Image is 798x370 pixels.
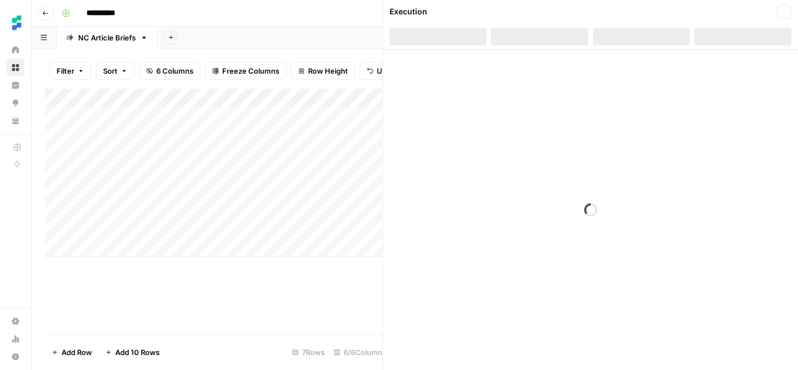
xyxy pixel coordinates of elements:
div: Execution [390,6,427,17]
span: Freeze Columns [222,65,279,76]
a: NC Article Briefs [57,27,157,49]
span: Undo [377,65,396,76]
button: Row Height [291,62,355,80]
span: Filter [57,65,74,76]
button: Freeze Columns [205,62,287,80]
a: Opportunities [7,94,24,112]
button: Sort [96,62,135,80]
a: Usage [7,330,24,348]
span: Add 10 Rows [115,347,160,358]
button: Add Row [45,343,99,361]
button: Workspace: Ten Speed [7,9,24,37]
a: Browse [7,59,24,76]
span: Sort [103,65,117,76]
span: Add Row [62,347,92,358]
div: 6/6 Columns [329,343,391,361]
a: Insights [7,76,24,94]
button: Add 10 Rows [99,343,166,361]
div: 7 Rows [288,343,329,361]
span: 6 Columns [156,65,193,76]
a: Your Data [7,112,24,130]
a: Home [7,41,24,59]
button: Undo [360,62,403,80]
button: 6 Columns [139,62,201,80]
img: Ten Speed Logo [7,13,27,33]
span: Row Height [308,65,348,76]
a: Settings [7,312,24,330]
button: Filter [49,62,91,80]
div: NC Article Briefs [78,32,136,43]
button: Help + Support [7,348,24,366]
